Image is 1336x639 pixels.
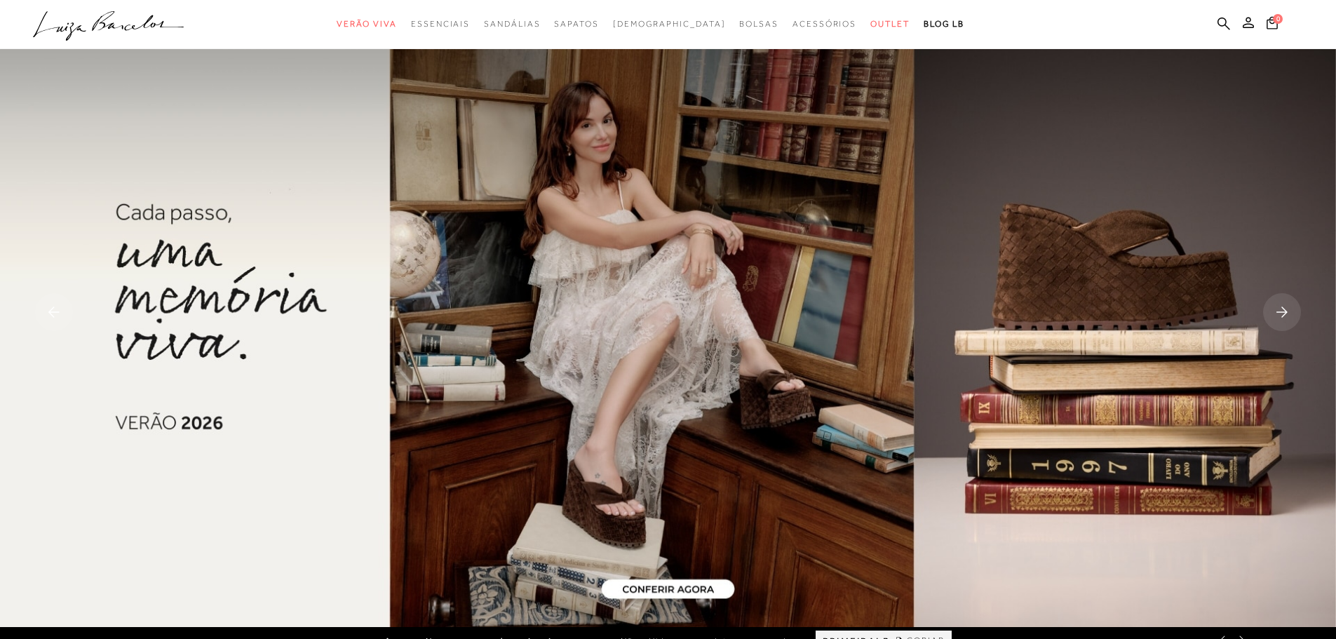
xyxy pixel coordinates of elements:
[924,11,964,37] a: BLOG LB
[337,19,397,29] span: Verão Viva
[554,19,598,29] span: Sapatos
[411,11,470,37] a: categoryNavScreenReaderText
[870,11,910,37] a: categoryNavScreenReaderText
[739,19,778,29] span: Bolsas
[1262,15,1282,34] button: 0
[613,11,726,37] a: noSubCategoriesText
[484,19,540,29] span: Sandálias
[924,19,964,29] span: BLOG LB
[337,11,397,37] a: categoryNavScreenReaderText
[613,19,726,29] span: [DEMOGRAPHIC_DATA]
[792,11,856,37] a: categoryNavScreenReaderText
[792,19,856,29] span: Acessórios
[411,19,470,29] span: Essenciais
[1273,14,1283,24] span: 0
[484,11,540,37] a: categoryNavScreenReaderText
[739,11,778,37] a: categoryNavScreenReaderText
[554,11,598,37] a: categoryNavScreenReaderText
[870,19,910,29] span: Outlet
